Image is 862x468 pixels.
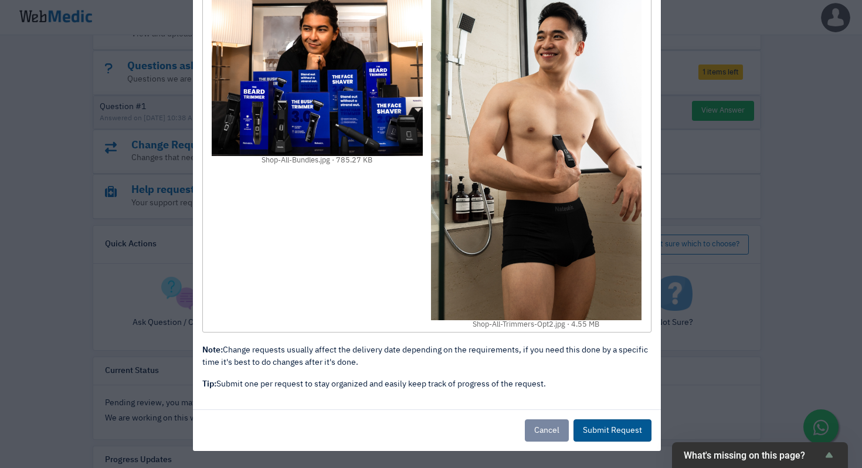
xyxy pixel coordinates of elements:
[202,344,651,369] p: Change requests usually affect the delivery date depending on the requirements, if you need this ...
[212,46,423,165] a: Shop-All-Bundles.jpg 785.27 KB
[202,378,651,391] p: Submit one per request to stay organized and easily keep track of progress of the request.
[573,419,651,442] button: Submit Request
[332,157,372,164] span: 785.27 KB
[262,157,330,164] span: Shop-All-Bundles.jpg
[431,128,642,329] a: Shop-All-Trimmers-Opt2.jpg 4.55 MB
[202,380,216,388] strong: Tip:
[202,346,223,354] strong: Note:
[525,419,569,442] button: Cancel
[684,450,822,461] span: What's missing on this page?
[473,321,565,328] span: Shop-All-Trimmers-Opt2.jpg
[567,321,599,328] span: 4.55 MB
[684,448,836,462] button: Show survey - What's missing on this page?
